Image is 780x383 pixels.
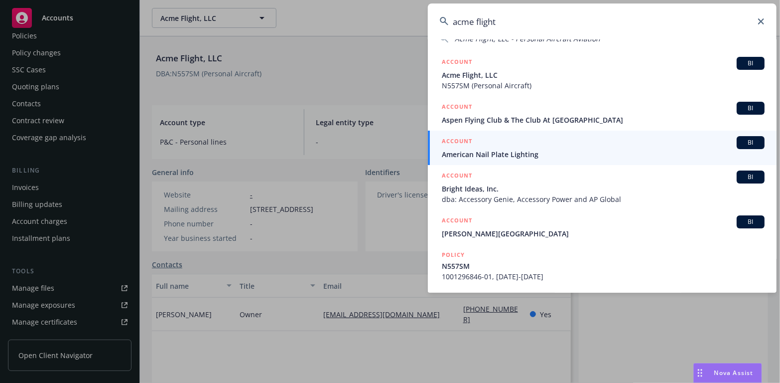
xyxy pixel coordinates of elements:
a: ACCOUNTBI[PERSON_NAME][GEOGRAPHIC_DATA] [428,210,777,244]
span: Nova Assist [714,369,754,377]
span: BI [741,173,761,182]
h5: ACCOUNT [442,136,472,148]
a: POLICYN557SM1001296846-01, [DATE]-[DATE] [428,244,777,287]
span: BI [741,104,761,113]
a: ACCOUNTBIAcme Flight, LLCN557SM (Personal Aircraft) [428,51,777,96]
span: Acme Flight, LLC [442,70,765,80]
a: ACCOUNTBIAspen Flying Club & The Club At [GEOGRAPHIC_DATA] [428,96,777,131]
h5: POLICY [442,250,465,260]
span: N557SM (Personal Aircraft) [442,80,765,91]
span: BI [741,138,761,147]
span: N557SM [442,261,765,271]
h5: ACCOUNT [442,102,472,114]
h5: ACCOUNT [442,171,472,183]
input: Search... [428,3,777,39]
span: Aspen Flying Club & The Club At [GEOGRAPHIC_DATA] [442,115,765,125]
button: Nova Assist [693,363,762,383]
span: BI [741,217,761,226]
h5: ACCOUNT [442,215,472,227]
div: Drag to move [694,364,706,383]
h5: ACCOUNT [442,57,472,69]
a: ACCOUNTBIAmerican Nail Plate Lighting [428,131,777,165]
a: ACCOUNTBIBright Ideas, Inc.dba: Accessory Genie, Accessory Power and AP Global [428,165,777,210]
span: American Nail Plate Lighting [442,149,765,160]
span: dba: Accessory Genie, Accessory Power and AP Global [442,194,765,204]
span: [PERSON_NAME][GEOGRAPHIC_DATA] [442,228,765,239]
span: Bright Ideas, Inc. [442,184,765,194]
span: 1001296846-01, [DATE]-[DATE] [442,271,765,282]
span: BI [741,59,761,68]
